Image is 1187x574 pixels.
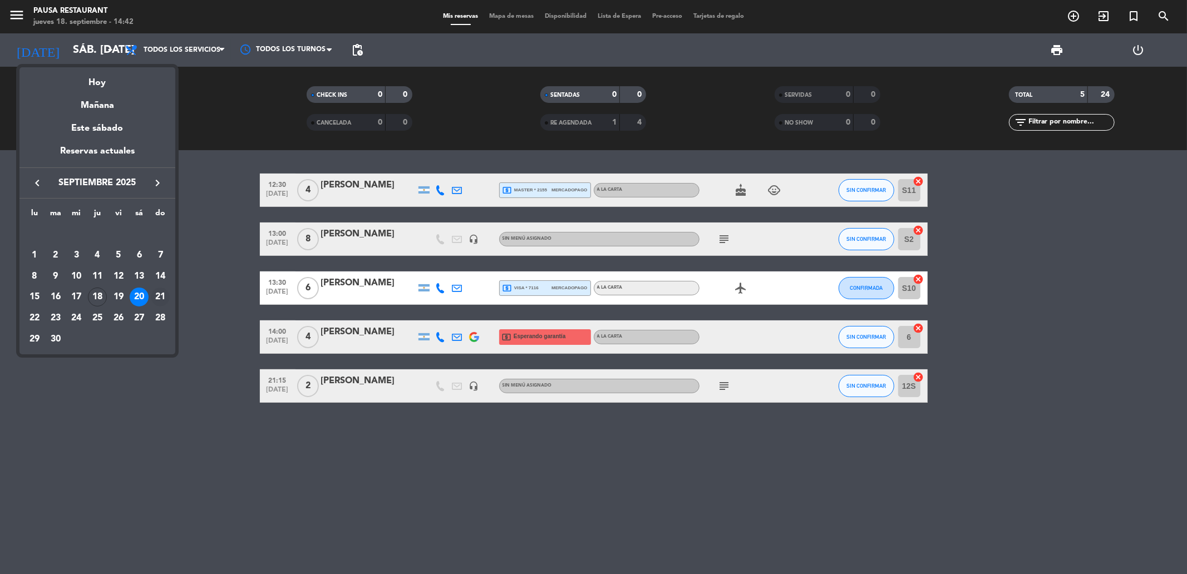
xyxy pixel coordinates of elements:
td: 24 de septiembre de 2025 [66,308,87,329]
div: 24 [67,309,86,328]
td: 10 de septiembre de 2025 [66,266,87,287]
td: 22 de septiembre de 2025 [24,308,45,329]
div: 1 [25,246,44,265]
div: Este sábado [19,113,175,144]
i: keyboard_arrow_left [31,176,44,190]
div: 3 [67,246,86,265]
div: 20 [130,288,149,306]
div: 10 [67,267,86,286]
td: 12 de septiembre de 2025 [108,266,129,287]
td: 4 de septiembre de 2025 [87,245,108,266]
th: jueves [87,207,108,224]
th: miércoles [66,207,87,224]
th: lunes [24,207,45,224]
div: 23 [46,309,65,328]
div: 7 [151,246,170,265]
div: 11 [88,267,107,286]
th: viernes [108,207,129,224]
div: 8 [25,267,44,286]
div: 14 [151,267,170,286]
div: 22 [25,309,44,328]
td: 8 de septiembre de 2025 [24,266,45,287]
div: 12 [109,267,128,286]
td: 19 de septiembre de 2025 [108,287,129,308]
td: 28 de septiembre de 2025 [150,308,171,329]
td: 2 de septiembre de 2025 [45,245,66,266]
td: 30 de septiembre de 2025 [45,329,66,350]
td: 6 de septiembre de 2025 [129,245,150,266]
span: septiembre 2025 [47,176,147,190]
div: Reservas actuales [19,144,175,167]
td: 13 de septiembre de 2025 [129,266,150,287]
td: 17 de septiembre de 2025 [66,287,87,308]
th: domingo [150,207,171,224]
div: 5 [109,246,128,265]
td: 21 de septiembre de 2025 [150,287,171,308]
td: 23 de septiembre de 2025 [45,308,66,329]
div: 2 [46,246,65,265]
td: SEP. [24,224,171,245]
td: 29 de septiembre de 2025 [24,329,45,350]
td: 7 de septiembre de 2025 [150,245,171,266]
div: 21 [151,288,170,306]
div: 18 [88,288,107,306]
div: 19 [109,288,128,306]
div: 28 [151,309,170,328]
td: 1 de septiembre de 2025 [24,245,45,266]
div: 15 [25,288,44,306]
th: martes [45,207,66,224]
div: Hoy [19,67,175,90]
td: 3 de septiembre de 2025 [66,245,87,266]
td: 9 de septiembre de 2025 [45,266,66,287]
button: keyboard_arrow_right [147,176,168,190]
div: 25 [88,309,107,328]
div: 9 [46,267,65,286]
div: 17 [67,288,86,306]
td: 27 de septiembre de 2025 [129,308,150,329]
td: 5 de septiembre de 2025 [108,245,129,266]
i: keyboard_arrow_right [151,176,164,190]
td: 16 de septiembre de 2025 [45,287,66,308]
div: 16 [46,288,65,306]
td: 18 de septiembre de 2025 [87,287,108,308]
td: 25 de septiembre de 2025 [87,308,108,329]
div: 29 [25,330,44,349]
td: 14 de septiembre de 2025 [150,266,171,287]
div: 27 [130,309,149,328]
div: 4 [88,246,107,265]
td: 26 de septiembre de 2025 [108,308,129,329]
div: 13 [130,267,149,286]
td: 11 de septiembre de 2025 [87,266,108,287]
div: 30 [46,330,65,349]
div: 6 [130,246,149,265]
button: keyboard_arrow_left [27,176,47,190]
td: 20 de septiembre de 2025 [129,287,150,308]
div: 26 [109,309,128,328]
div: Mañana [19,90,175,113]
td: 15 de septiembre de 2025 [24,287,45,308]
th: sábado [129,207,150,224]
